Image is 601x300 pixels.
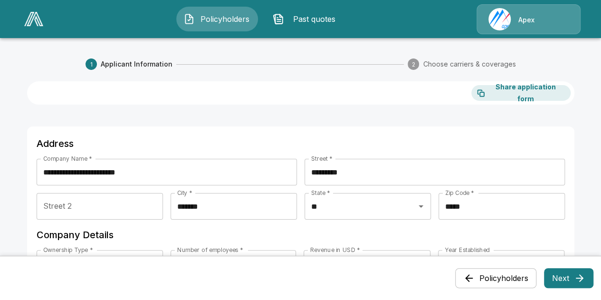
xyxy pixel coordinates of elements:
[24,12,43,26] img: AA Logo
[177,246,243,254] label: Number of employees *
[43,246,93,254] label: Ownership Type *
[445,189,474,197] label: Zip Code *
[273,13,284,25] img: Past quotes Icon
[266,7,347,31] button: Past quotes IconPast quotes
[471,85,571,101] button: Share application form
[310,246,360,254] label: Revenue in USD *
[423,59,515,69] span: Choose carriers & coverages
[37,136,565,151] h6: Address
[176,7,258,31] button: Policyholders IconPolicyholders
[37,227,565,242] h6: Company Details
[183,13,195,25] img: Policyholders Icon
[101,59,172,69] span: Applicant Information
[177,189,192,197] label: City *
[199,13,251,25] span: Policyholders
[544,268,593,288] button: Next
[43,155,92,163] label: Company Name *
[414,200,428,213] button: Open
[445,246,489,254] label: Year Established
[311,155,333,163] label: Street *
[412,61,415,68] text: 2
[90,61,92,68] text: 1
[288,13,340,25] span: Past quotes
[455,268,536,288] button: Policyholders
[311,189,330,197] label: State *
